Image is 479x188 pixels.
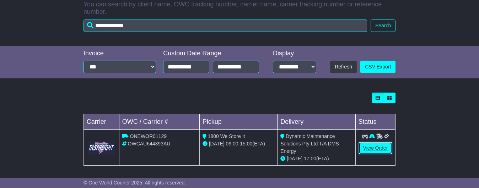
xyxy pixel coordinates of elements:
span: 09:00 [226,141,238,146]
span: 1800 We Store It [208,133,245,139]
span: 15:00 [240,141,252,146]
button: Search [371,20,395,32]
span: Dynamic Maintenance Solutions Pty Ltd T/A DMS Energy [280,133,339,154]
img: GetCarrierServiceLogo [88,141,115,155]
span: © One World Courier 2025. All rights reserved. [84,180,186,186]
td: Status [355,114,395,130]
span: 17:00 [304,156,316,161]
td: OWC / Carrier # [119,114,199,130]
span: [DATE] [209,141,225,146]
span: ONEWOR01129 [130,133,167,139]
div: - (ETA) [203,140,274,148]
span: [DATE] [287,156,302,161]
td: Delivery [278,114,355,130]
div: Custom Date Range [163,50,263,57]
span: OWCAU644393AU [128,141,171,146]
td: Pickup [199,114,277,130]
button: Refresh [330,61,357,73]
td: Carrier [84,114,119,130]
p: You can search by client name, OWC tracking number, carrier name, carrier tracking number or refe... [84,1,396,16]
div: Display [273,50,316,57]
div: Invoice [84,50,156,57]
a: View Order [359,142,393,154]
div: (ETA) [280,155,352,162]
a: CSV Export [360,61,395,73]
